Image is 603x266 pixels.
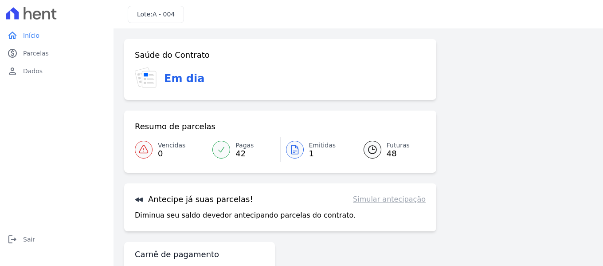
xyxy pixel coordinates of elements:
[353,194,426,205] a: Simular antecipação
[135,50,210,60] h3: Saúde do Contrato
[309,150,336,157] span: 1
[137,10,175,19] h3: Lote:
[153,11,175,18] span: A - 004
[235,141,254,150] span: Pagas
[7,48,18,59] i: paid
[387,150,410,157] span: 48
[207,137,280,162] a: Pagas 42
[23,49,49,58] span: Parcelas
[353,137,426,162] a: Futuras 48
[135,210,356,221] p: Diminua seu saldo devedor antecipando parcelas do contrato.
[158,150,185,157] span: 0
[158,141,185,150] span: Vencidas
[4,44,110,62] a: paidParcelas
[7,66,18,76] i: person
[23,235,35,244] span: Sair
[135,121,215,132] h3: Resumo de parcelas
[7,234,18,245] i: logout
[4,27,110,44] a: homeInício
[7,30,18,41] i: home
[164,71,204,87] h3: Em dia
[23,67,43,75] span: Dados
[135,194,253,205] h3: Antecipe já suas parcelas!
[135,137,207,162] a: Vencidas 0
[309,141,336,150] span: Emitidas
[4,230,110,248] a: logoutSair
[135,249,219,260] h3: Carnê de pagamento
[235,150,254,157] span: 42
[4,62,110,80] a: personDados
[281,137,353,162] a: Emitidas 1
[23,31,39,40] span: Início
[387,141,410,150] span: Futuras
